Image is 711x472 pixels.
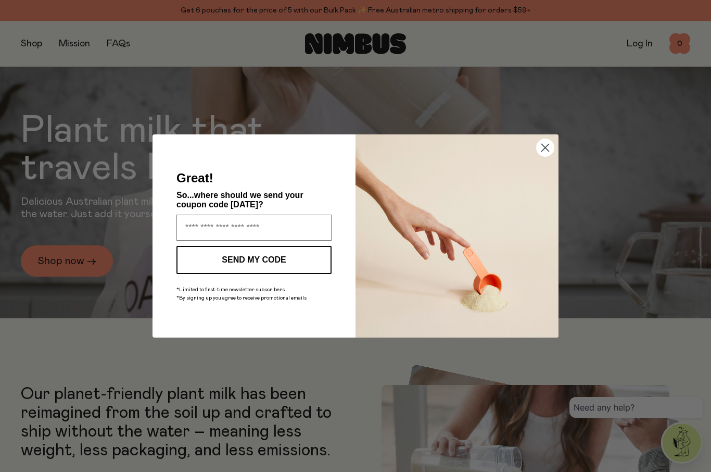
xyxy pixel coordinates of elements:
span: So...where should we send your coupon code [DATE]? [176,191,303,209]
span: Great! [176,171,213,185]
input: Enter your email address [176,215,332,241]
span: *By signing up you agree to receive promotional emails [176,295,307,301]
button: SEND MY CODE [176,246,332,274]
span: *Limited to first-time newsletter subscribers [176,287,285,292]
img: c0d45117-8e62-4a02-9742-374a5db49d45.jpeg [355,134,558,338]
button: Close dialog [536,139,554,157]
